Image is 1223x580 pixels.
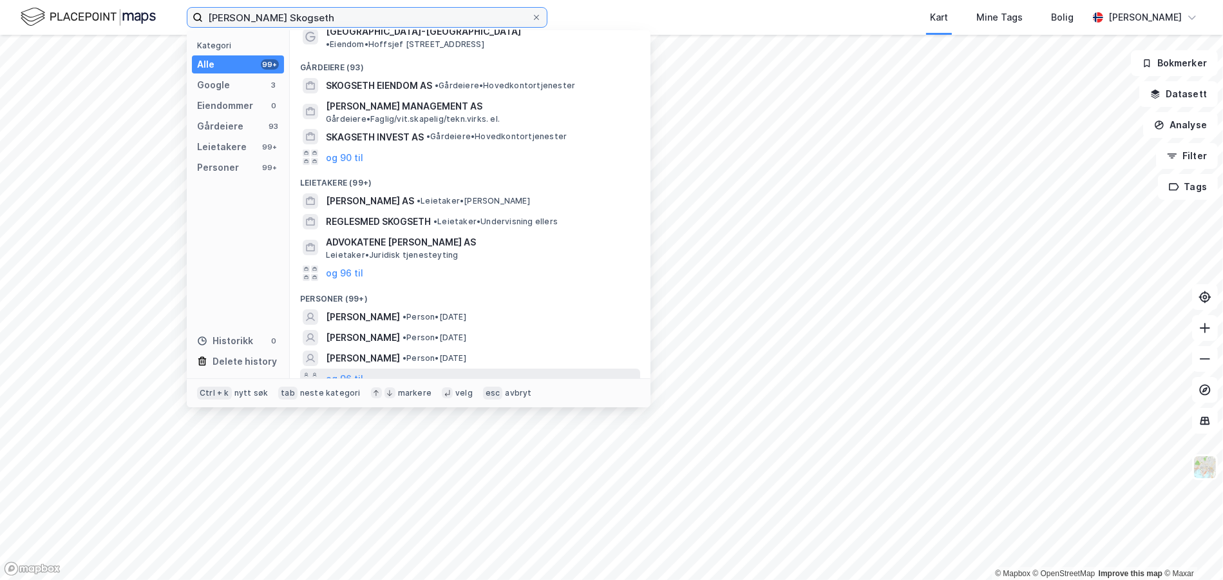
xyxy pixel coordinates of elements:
span: [PERSON_NAME] MANAGEMENT AS [326,99,635,114]
div: markere [398,388,431,398]
span: • [403,312,406,322]
div: nytt søk [234,388,269,398]
span: Person • [DATE] [403,353,466,363]
div: tab [278,387,298,400]
span: • [326,39,330,49]
div: 99+ [261,142,279,152]
span: Leietaker • Undervisning ellers [433,217,558,227]
span: Gårdeiere • Hovedkontortjenester [426,131,567,142]
input: Søk på adresse, matrikkel, gårdeiere, leietakere eller personer [203,8,531,27]
span: • [403,353,406,363]
div: Personer [197,160,239,175]
button: og 96 til [326,266,363,281]
div: Alle [197,57,214,72]
div: 0 [269,336,279,346]
a: Mapbox homepage [4,561,61,576]
div: [PERSON_NAME] [1108,10,1182,25]
span: • [426,131,430,141]
button: Analyse [1143,112,1218,138]
span: Person • [DATE] [403,312,466,322]
span: • [417,196,421,206]
div: 93 [269,121,279,131]
button: og 90 til [326,150,363,165]
div: Leietakere (99+) [290,168,650,191]
span: • [403,333,406,342]
img: Z [1193,455,1217,479]
span: SKOGSETH EIENDOM AS [326,78,432,93]
div: 99+ [261,162,279,173]
span: [PERSON_NAME] [326,330,400,345]
span: Gårdeiere • Hovedkontortjenester [435,81,575,91]
span: • [435,81,439,90]
button: Datasett [1139,81,1218,107]
button: Filter [1156,143,1218,169]
span: • [433,217,437,226]
div: Leietakere [197,139,247,155]
div: Ctrl + k [197,387,232,400]
a: Mapbox [995,569,1030,578]
span: Gårdeiere • Faglig/vit.skapelig/tekn.virks. el. [326,114,500,124]
div: Kart [930,10,948,25]
span: [GEOGRAPHIC_DATA]-[GEOGRAPHIC_DATA] [326,24,521,39]
div: Eiendommer [197,98,253,113]
span: [PERSON_NAME] [326,351,400,366]
span: ADVOKATENE [PERSON_NAME] AS [326,235,635,250]
span: Leietaker • [PERSON_NAME] [417,196,530,206]
div: neste kategori [300,388,361,398]
div: Mine Tags [976,10,1023,25]
span: REGLESMED SKOGSETH [326,214,431,229]
iframe: Chat Widget [1159,518,1223,580]
div: Delete history [213,354,277,369]
span: Leietaker • Juridisk tjenesteyting [326,250,458,260]
div: 0 [269,101,279,111]
div: Kategori [197,41,284,50]
div: avbryt [505,388,531,398]
button: Bokmerker [1131,50,1218,76]
button: og 96 til [326,371,363,387]
button: Tags [1158,174,1218,200]
span: [PERSON_NAME] [326,309,400,325]
span: Person • [DATE] [403,333,466,343]
div: Bolig [1051,10,1074,25]
span: [PERSON_NAME] AS [326,193,414,209]
a: OpenStreetMap [1033,569,1095,578]
div: Google [197,77,230,93]
div: Gårdeiere [197,119,243,134]
div: Historikk [197,333,253,349]
div: 99+ [261,59,279,70]
div: Kontrollprogram for chat [1159,518,1223,580]
div: Personer (99+) [290,284,650,307]
img: logo.f888ab2527a4732fd821a326f86c7f29.svg [21,6,156,28]
span: SKAGSETH INVEST AS [326,130,424,145]
span: Eiendom • Hoffsjef [STREET_ADDRESS] [326,39,484,50]
div: 3 [269,80,279,90]
div: esc [483,387,503,400]
div: velg [455,388,473,398]
div: Gårdeiere (93) [290,52,650,75]
a: Improve this map [1099,569,1162,578]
